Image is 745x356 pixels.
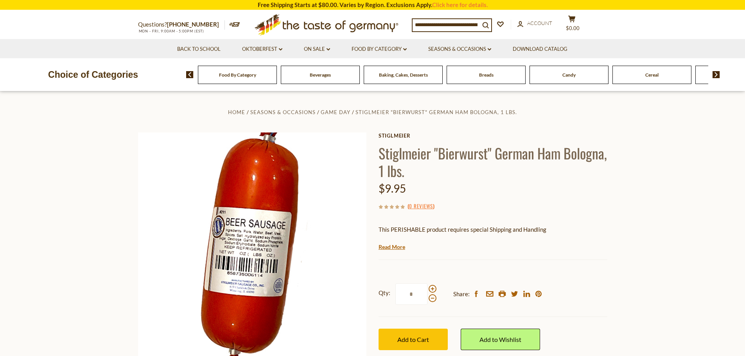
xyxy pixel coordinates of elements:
a: Read More [379,243,405,251]
span: $9.95 [379,182,406,195]
a: Game Day [321,109,350,115]
a: Seasons & Occasions [250,109,316,115]
button: $0.00 [560,15,584,35]
a: Stiglmeier [379,132,607,139]
span: $0.00 [566,25,580,31]
img: previous arrow [186,71,194,78]
a: Baking, Cakes, Desserts [379,72,428,78]
p: This PERISHABLE product requires special Shipping and Handling [379,225,607,234]
a: Food By Category [352,45,407,54]
a: Stiglmeier "Bierwurst" German Ham Bologna, 1 lbs. [355,109,517,115]
a: On Sale [304,45,330,54]
li: We will ship this product in heat-protective packaging and ice. [386,240,607,250]
span: Share: [453,289,470,299]
strong: Qty: [379,288,390,298]
a: Seasons & Occasions [428,45,491,54]
a: Add to Wishlist [461,329,540,350]
a: Candy [562,72,576,78]
a: Cereal [645,72,659,78]
a: Account [517,19,552,28]
h1: Stiglmeier "Bierwurst" German Ham Bologna, 1 lbs. [379,144,607,179]
a: Beverages [310,72,331,78]
span: MON - FRI, 9:00AM - 5:00PM (EST) [138,29,205,33]
a: Back to School [177,45,221,54]
span: Add to Cart [397,336,429,343]
a: Click here for details. [432,1,488,8]
input: Qty: [395,283,427,305]
a: Download Catalog [513,45,567,54]
span: Account [527,20,552,26]
a: Food By Category [219,72,256,78]
a: Oktoberfest [242,45,282,54]
a: Breads [479,72,494,78]
a: 0 Reviews [409,202,433,211]
button: Add to Cart [379,329,448,350]
img: next arrow [713,71,720,78]
a: Home [228,109,245,115]
a: [PHONE_NUMBER] [167,21,219,28]
p: Questions? [138,20,225,30]
span: ( ) [408,202,434,210]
